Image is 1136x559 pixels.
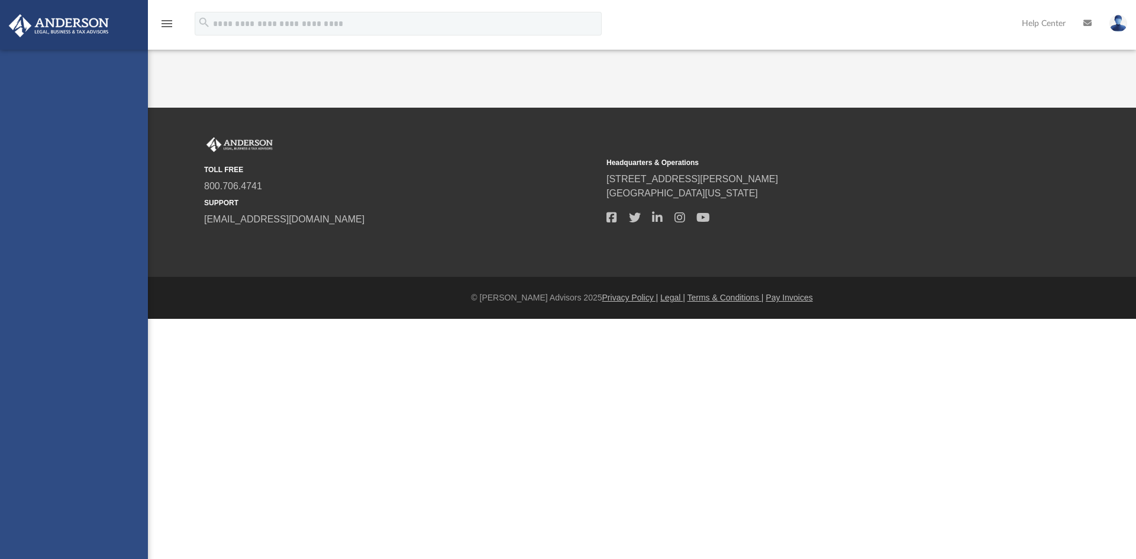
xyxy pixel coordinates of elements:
img: Anderson Advisors Platinum Portal [5,14,112,37]
a: Legal | [660,293,685,302]
a: Pay Invoices [766,293,812,302]
a: [EMAIL_ADDRESS][DOMAIN_NAME] [204,214,364,224]
div: © [PERSON_NAME] Advisors 2025 [148,292,1136,304]
a: [GEOGRAPHIC_DATA][US_STATE] [606,188,758,198]
img: Anderson Advisors Platinum Portal [204,137,275,153]
small: TOLL FREE [204,164,598,175]
i: menu [160,17,174,31]
a: [STREET_ADDRESS][PERSON_NAME] [606,174,778,184]
a: menu [160,22,174,31]
small: Headquarters & Operations [606,157,1001,168]
img: User Pic [1109,15,1127,32]
a: 800.706.4741 [204,181,262,191]
i: search [198,16,211,29]
a: Privacy Policy | [602,293,659,302]
a: Terms & Conditions | [688,293,764,302]
small: SUPPORT [204,198,598,208]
